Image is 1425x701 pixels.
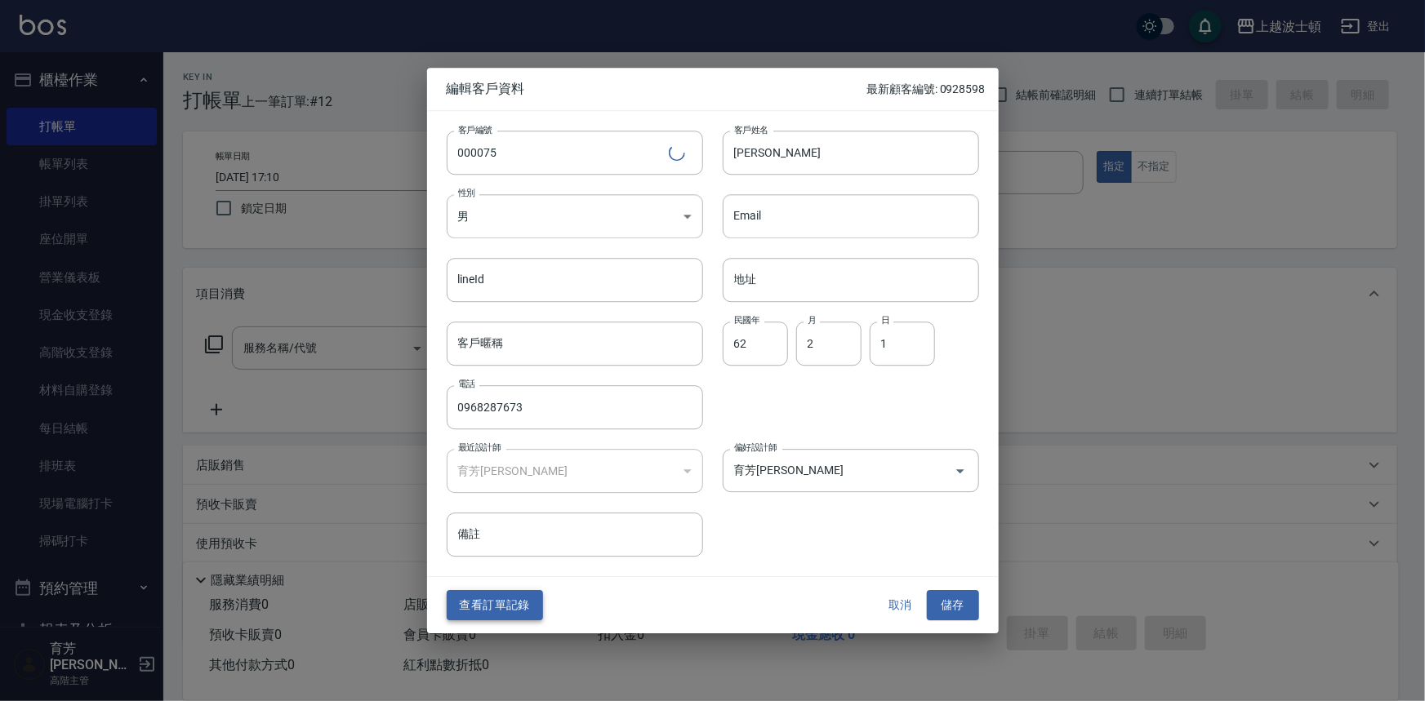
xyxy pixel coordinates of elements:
[458,187,475,199] label: 性別
[927,591,979,621] button: 儲存
[447,81,867,97] span: 編輯客戶資料
[447,449,703,493] div: 育芳[PERSON_NAME]
[734,123,768,135] label: 客戶姓名
[458,123,492,135] label: 客戶編號
[458,378,475,390] label: 電話
[875,591,927,621] button: 取消
[447,194,703,238] div: 男
[458,441,501,454] label: 最近設計師
[808,314,816,326] label: 月
[734,314,759,326] label: 民國年
[881,314,889,326] label: 日
[734,441,777,454] label: 偏好設計師
[866,81,985,98] p: 最新顧客編號: 0928598
[447,591,543,621] button: 查看訂單記錄
[947,458,973,484] button: Open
